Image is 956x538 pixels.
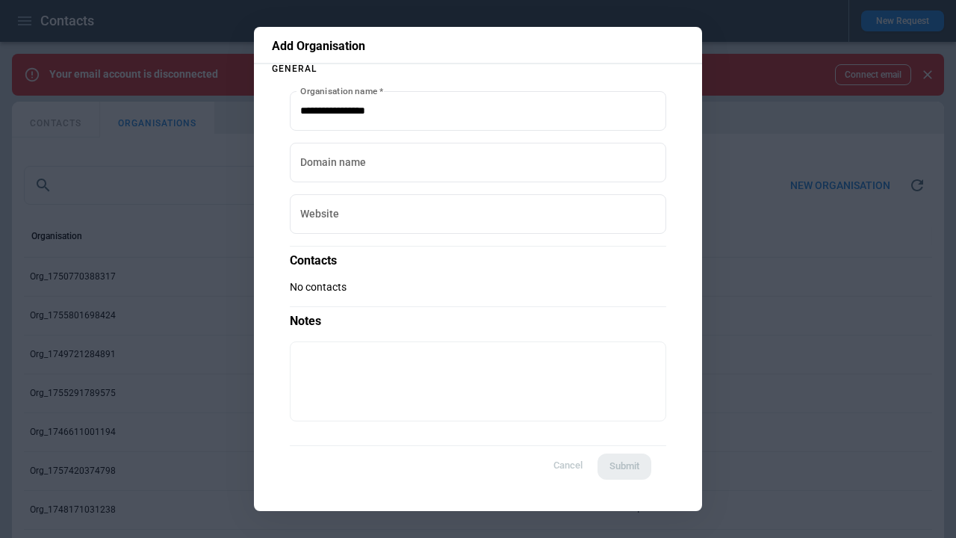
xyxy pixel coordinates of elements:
[290,306,666,330] p: Notes
[290,246,666,269] p: Contacts
[300,84,383,97] label: Organisation name
[272,64,684,73] p: General
[290,281,666,294] p: No contacts
[272,39,684,54] p: Add Organisation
